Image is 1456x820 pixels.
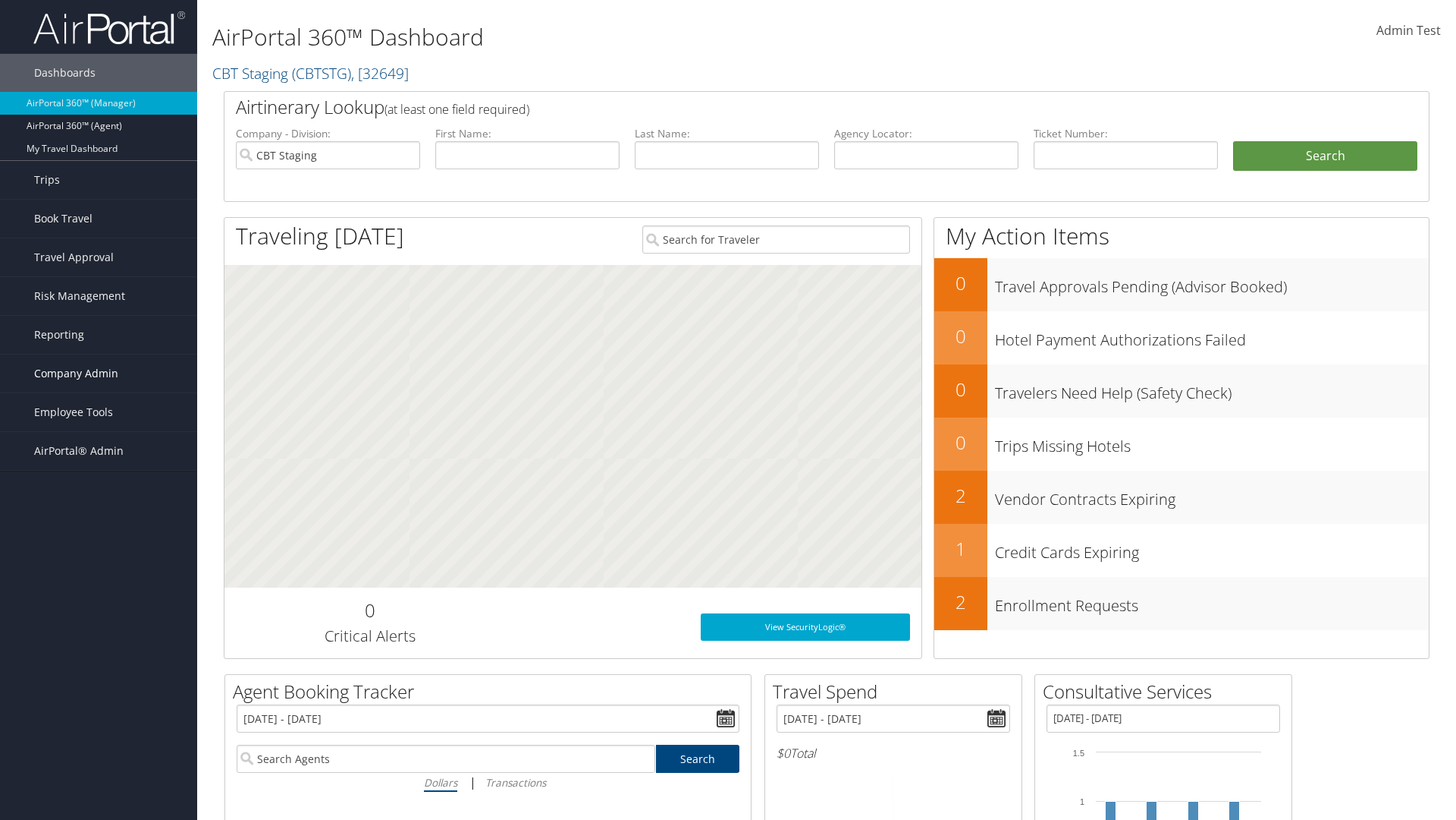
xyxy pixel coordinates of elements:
a: Admin Test [1376,8,1441,55]
input: Search for Traveler [642,225,910,254]
a: 1Credit Cards Expiring [934,524,1429,577]
h2: Airtinerary Lookup [236,94,1317,120]
h2: 0 [934,430,987,456]
span: Book Travel [34,200,93,238]
tspan: 1.5 [1073,749,1084,758]
h2: Consultative Services [1043,679,1291,705]
span: Employee Tools [34,393,113,431]
h3: Vendor Contracts Expiring [995,481,1429,510]
h3: Travel Approvals Pending (Advisor Booked) [995,269,1429,298]
a: 0Travelers Need Help (Safety Check) [934,364,1429,418]
label: Last Name: [635,126,819,141]
h6: Total [777,745,1010,762]
label: Company - Division: [236,126,420,141]
span: ( CBTSTG ) [292,63,351,84]
h3: Critical Alerts [236,626,504,647]
h2: 2 [934,589,987,615]
a: 0Hotel Payment Authorizations Failed [934,311,1429,364]
h3: Enrollment Requests [995,588,1429,617]
span: Dashboards [34,54,96,92]
h2: 1 [934,536,987,562]
a: Search [656,745,740,773]
span: Trips [34,161,60,199]
span: , [ 32649 ] [351,63,409,84]
h2: 0 [934,270,987,296]
h1: Traveling [DATE] [236,220,404,252]
input: Search Agents [237,745,655,773]
a: View SecurityLogic® [701,613,910,641]
span: AirPortal® Admin [34,432,124,470]
h2: Agent Booking Tracker [233,679,751,705]
label: First Name: [435,126,620,141]
span: Admin Test [1376,22,1441,39]
a: 2Enrollment Requests [934,577,1429,630]
a: 0Trips Missing Hotels [934,418,1429,471]
h1: My Action Items [934,220,1429,252]
h2: 0 [236,598,504,623]
label: Agency Locator: [834,126,1018,141]
span: Company Admin [34,355,118,393]
h2: 0 [934,377,987,402]
h2: 2 [934,483,987,509]
div: | [237,773,739,792]
span: Reporting [34,316,84,354]
a: 2Vendor Contracts Expiring [934,471,1429,524]
h3: Trips Missing Hotels [995,428,1429,457]
a: 0Travel Approvals Pending (Advisor Booked) [934,258,1429,311]
tspan: 1 [1080,797,1084,806]
h2: 0 [934,323,987,349]
span: (at least one field required) [384,101,529,118]
button: Search [1233,141,1417,172]
h3: Travelers Need Help (Safety Check) [995,375,1429,404]
h3: Hotel Payment Authorizations Failed [995,322,1429,351]
h3: Credit Cards Expiring [995,535,1429,563]
h1: AirPortal 360™ Dashboard [212,21,1031,53]
i: Transactions [485,775,546,790]
h2: Travel Spend [773,679,1021,705]
img: airportal-logo.png [33,10,185,46]
span: Travel Approval [34,238,114,276]
span: $0 [777,745,790,762]
span: Risk Management [34,277,125,315]
a: CBT Staging [212,63,409,84]
i: Dollars [424,775,457,790]
label: Ticket Number: [1034,126,1218,141]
